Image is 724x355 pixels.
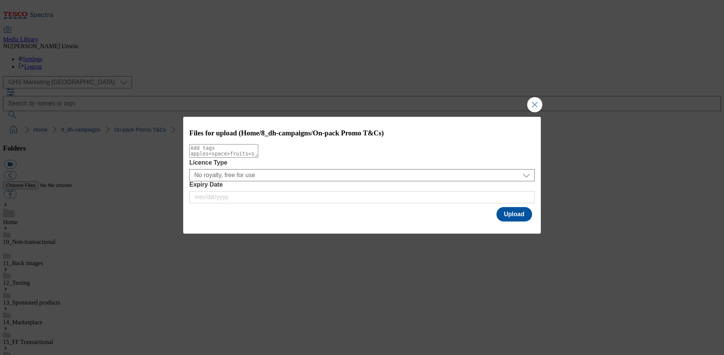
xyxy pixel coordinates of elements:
label: Licence Type [189,159,535,166]
h3: Files for upload (Home/8_dh-campaigns/On-pack Promo T&Cs) [189,129,535,137]
button: Upload [496,207,532,221]
button: Close Modal [527,97,542,112]
div: Modal [183,117,541,234]
label: Expiry Date [189,181,535,188]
